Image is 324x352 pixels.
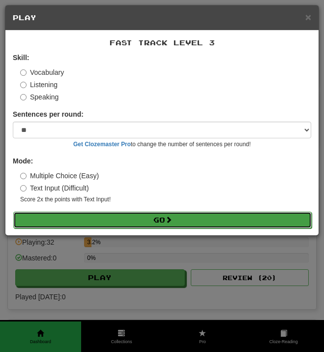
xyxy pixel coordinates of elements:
label: Sentences per round: [13,109,84,119]
button: Go [13,212,312,228]
label: Listening [20,80,58,90]
input: Vocabulary [20,69,27,76]
small: Score 2x the points with Text Input ! [20,195,311,204]
small: to change the number of sentences per round! [13,140,311,149]
span: × [305,11,311,23]
input: Listening [20,82,27,88]
label: Vocabulary [20,67,64,77]
strong: Mode: [13,157,33,165]
input: Multiple Choice (Easy) [20,173,27,179]
a: Get Clozemaster Pro [73,141,131,148]
button: Close [305,12,311,22]
label: Multiple Choice (Easy) [20,171,99,181]
span: Fast Track Level 3 [110,38,215,47]
strong: Skill: [13,54,29,62]
input: Speaking [20,94,27,100]
h5: Play [13,13,311,23]
label: Text Input (Difficult) [20,183,89,193]
input: Text Input (Difficult) [20,185,27,192]
label: Speaking [20,92,59,102]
